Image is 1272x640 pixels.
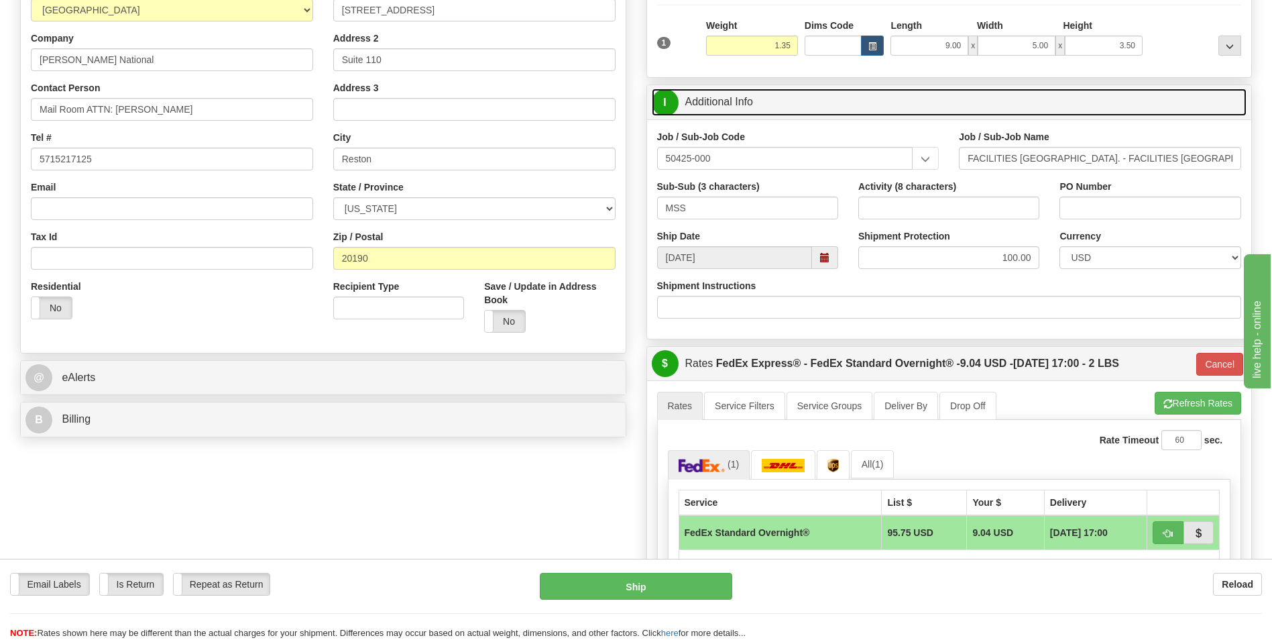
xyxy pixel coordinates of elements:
label: Email [31,180,56,194]
label: Contact Person [31,81,100,95]
label: FedEx Express® - FedEx Standard Overnight® - [DATE] 17:00 - 2 LBS [716,350,1119,377]
span: [DATE] 17:00 [1050,526,1108,539]
a: IAdditional Info [652,89,1247,116]
span: x [968,36,978,56]
button: Refresh Rates [1155,392,1241,415]
span: B [25,407,52,433]
span: eAlerts [62,372,95,383]
span: (1) [872,459,883,470]
label: Job / Sub-Job Code [657,130,745,144]
label: City [333,131,351,144]
label: Height [1063,19,1092,32]
iframe: chat widget [1241,252,1271,388]
label: Save / Update in Address Book [484,280,615,307]
a: B Billing [25,406,621,433]
span: (1) [728,459,739,470]
a: $Rates FedEx Express® - FedEx Standard Overnight® -9.04 USD -[DATE] 17:00 - 2 LBS [652,350,1188,378]
div: ... [1218,36,1241,56]
span: 1 [657,37,671,49]
label: Address 2 [333,32,379,45]
label: Weight [706,19,737,32]
a: All [851,450,894,478]
label: Shipment Instructions [657,279,756,292]
label: Email Labels [11,574,89,595]
span: @ [25,364,52,391]
label: Width [977,19,1003,32]
label: Zip / Postal [333,230,384,244]
button: Ship [540,573,732,600]
a: Service Filters [704,392,785,420]
a: @ eAlerts [25,364,621,392]
label: Is Return [100,574,163,595]
label: sec. [1204,433,1222,447]
label: Activity (8 characters) [858,180,956,193]
label: Tax Id [31,230,57,244]
label: Recipient Type [333,280,400,293]
img: DHL [762,459,805,472]
span: $ [652,350,679,377]
button: Reload [1213,573,1262,596]
img: UPS [827,459,839,472]
th: List $ [882,490,967,515]
span: Billing [62,413,91,425]
th: Your $ [967,490,1044,515]
a: Deliver By [874,392,938,420]
span: x [1055,36,1065,56]
label: Sub-Sub (3 characters) [657,180,760,193]
span: NOTE: [10,628,37,638]
div: live help - online [10,8,124,24]
a: Drop Off [939,392,996,420]
th: Service [679,490,882,515]
a: Rates [657,392,703,420]
label: State / Province [333,180,404,194]
a: here [661,628,679,638]
td: 95.75 USD [882,515,967,550]
label: Dims Code [805,19,854,32]
span: I [652,89,679,116]
label: Currency [1059,229,1100,243]
a: Service Groups [787,392,872,420]
label: Company [31,32,74,45]
b: Reload [1222,579,1253,590]
label: Tel # [31,131,52,144]
label: Ship Date [657,229,701,243]
label: Repeat as Return [174,574,270,595]
input: Please select [657,147,913,170]
label: No [485,311,525,332]
label: Rate Timeout [1100,433,1159,447]
label: Address 3 [333,81,379,95]
td: 9.04 USD [967,515,1044,550]
label: PO Number [1059,180,1111,193]
label: Length [890,19,922,32]
img: FedEx Express® [679,459,726,472]
td: FedEx Standard Overnight® [679,515,882,550]
button: Cancel [1196,353,1243,376]
span: 9.04 USD - [960,358,1013,369]
label: Shipment Protection [858,229,950,243]
label: No [32,297,72,319]
th: Delivery [1044,490,1147,515]
label: Residential [31,280,81,293]
label: Job / Sub-Job Name [959,130,1049,144]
